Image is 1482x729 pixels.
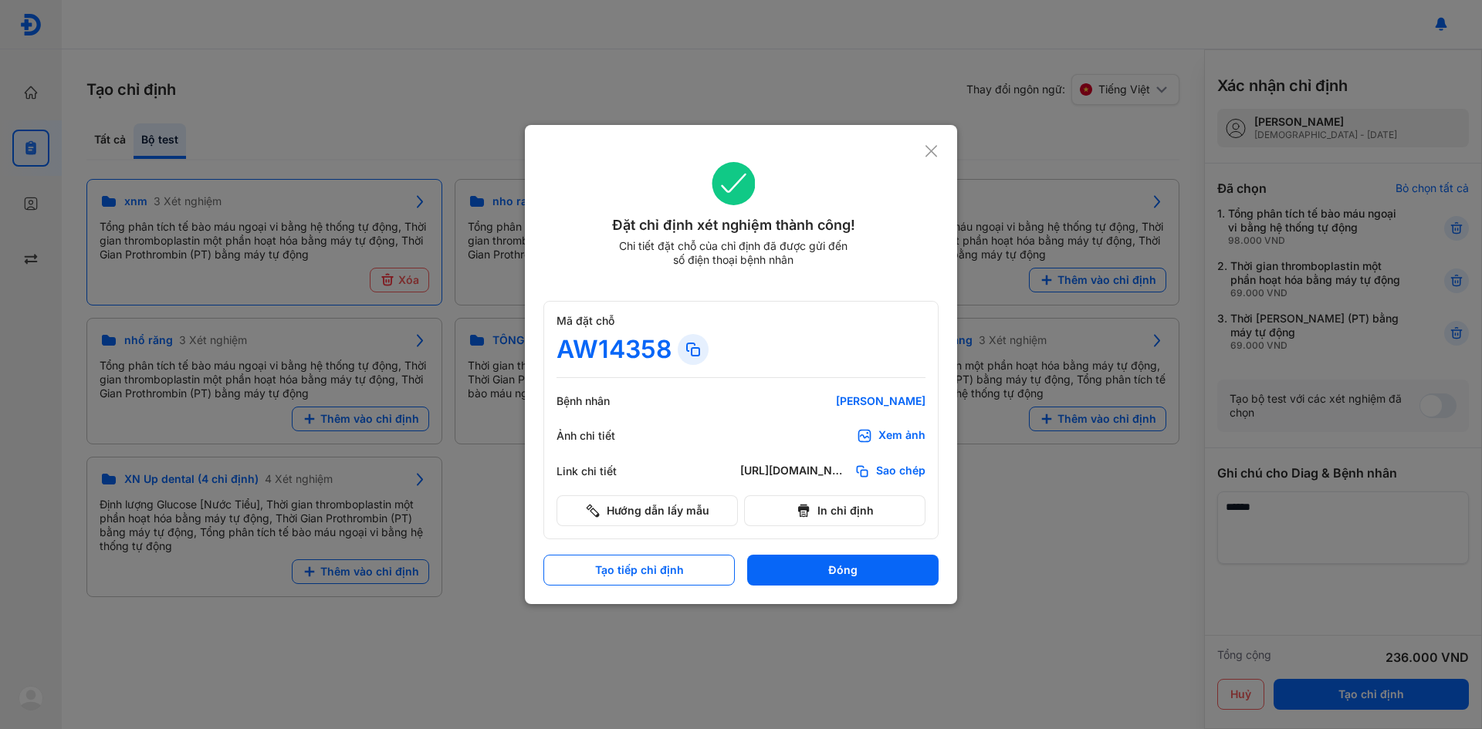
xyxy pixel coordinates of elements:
[744,495,925,526] button: In chỉ định
[740,394,925,408] div: [PERSON_NAME]
[557,394,649,408] div: Bệnh nhân
[557,334,672,365] div: AW14358
[557,314,925,328] div: Mã đặt chỗ
[740,464,848,479] div: [URL][DOMAIN_NAME]
[543,214,924,236] div: Đặt chỉ định xét nghiệm thành công!
[612,239,854,267] div: Chi tiết đặt chỗ của chỉ định đã được gửi đến số điện thoại bệnh nhân
[543,555,735,586] button: Tạo tiếp chỉ định
[878,428,925,444] div: Xem ảnh
[876,464,925,479] span: Sao chép
[557,495,738,526] button: Hướng dẫn lấy mẫu
[557,429,649,443] div: Ảnh chi tiết
[747,555,939,586] button: Đóng
[557,464,649,478] div: Link chi tiết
